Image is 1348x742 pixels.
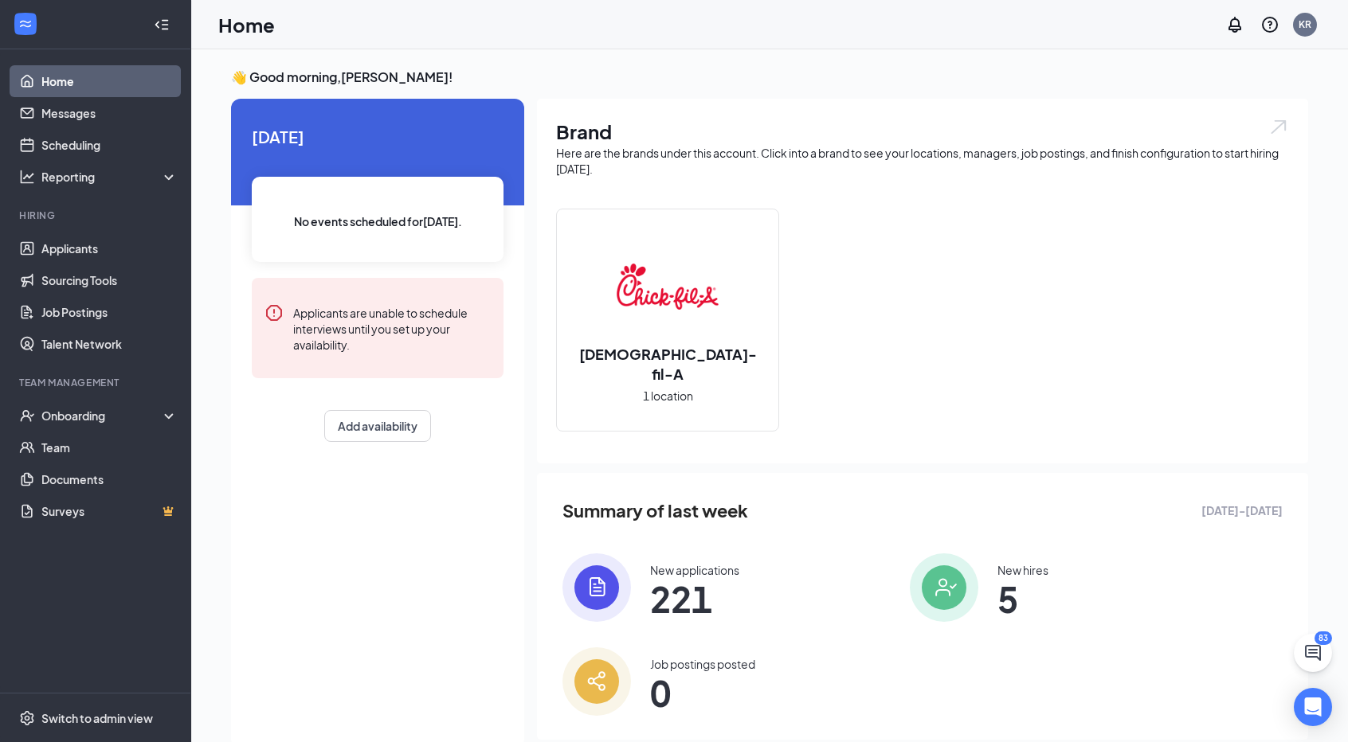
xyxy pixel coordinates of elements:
span: [DATE] [252,124,504,149]
a: Sourcing Tools [41,264,178,296]
div: Applicants are unable to schedule interviews until you set up your availability. [293,303,491,353]
div: Onboarding [41,408,164,424]
a: Applicants [41,232,178,264]
span: Summary of last week [562,497,748,525]
svg: ChatActive [1303,643,1323,662]
a: Scheduling [41,129,178,161]
span: 0 [650,678,755,707]
div: Open Intercom Messenger [1294,688,1332,726]
div: New hires [997,562,1048,578]
span: 1 location [643,387,693,404]
img: open.6027fd2a22e1237b5b06.svg [1268,118,1289,136]
h3: 👋 Good morning, [PERSON_NAME] ! [231,68,1308,86]
a: Messages [41,97,178,129]
a: Job Postings [41,296,178,328]
div: Team Management [19,376,174,389]
button: Add availability [324,410,431,442]
img: icon [910,553,978,622]
svg: UserCheck [19,408,35,424]
a: Team [41,432,178,463]
img: Chick-fil-A [617,236,719,338]
div: 83 [1315,631,1332,645]
h1: Brand [556,118,1289,145]
span: 221 [650,584,739,613]
div: Here are the brands under this account. Click into a brand to see your locations, managers, job p... [556,145,1289,177]
div: Reporting [41,169,178,185]
h1: Home [218,11,275,38]
span: [DATE] - [DATE] [1201,502,1283,519]
div: Hiring [19,209,174,222]
svg: Collapse [154,17,170,33]
svg: Settings [19,710,35,726]
div: KR [1299,18,1311,31]
svg: Notifications [1225,15,1244,34]
svg: QuestionInfo [1260,15,1279,34]
img: icon [562,553,631,622]
div: Job postings posted [650,656,755,672]
a: SurveysCrown [41,495,178,527]
svg: Error [265,303,284,322]
svg: WorkstreamLogo [18,16,33,32]
div: Switch to admin view [41,710,153,726]
span: No events scheduled for [DATE] . [294,213,462,230]
span: 5 [997,584,1048,613]
div: New applications [650,562,739,578]
a: Talent Network [41,328,178,360]
h2: [DEMOGRAPHIC_DATA]-fil-A [557,344,778,384]
a: Home [41,65,178,97]
a: Documents [41,463,178,495]
svg: Analysis [19,169,35,185]
button: ChatActive [1294,634,1332,672]
img: icon [562,647,631,716]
